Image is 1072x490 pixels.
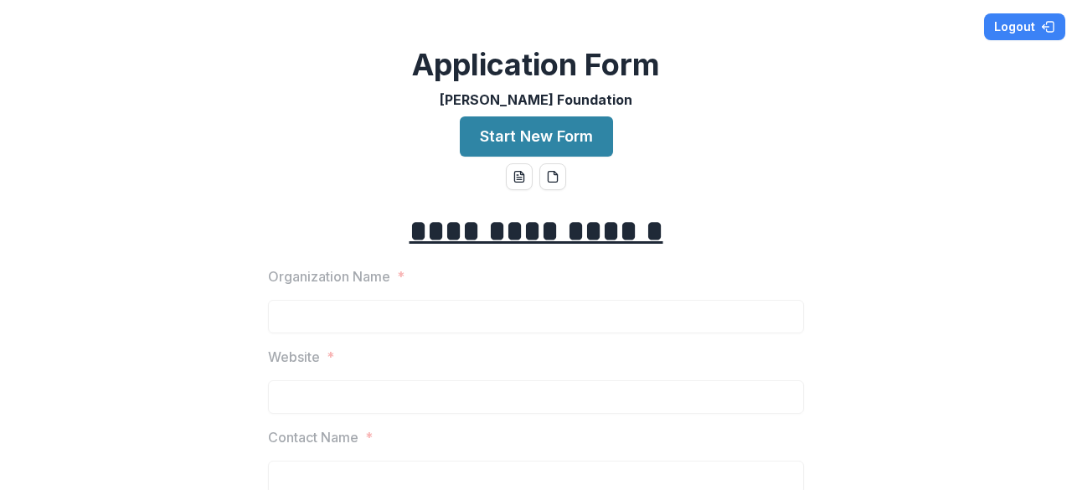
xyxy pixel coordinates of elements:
[506,163,533,190] button: word-download
[268,347,320,367] p: Website
[460,116,613,157] button: Start New Form
[412,47,660,83] h2: Application Form
[984,13,1065,40] button: Logout
[268,266,390,286] p: Organization Name
[440,90,632,110] p: [PERSON_NAME] Foundation
[539,163,566,190] button: pdf-download
[268,427,358,447] p: Contact Name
